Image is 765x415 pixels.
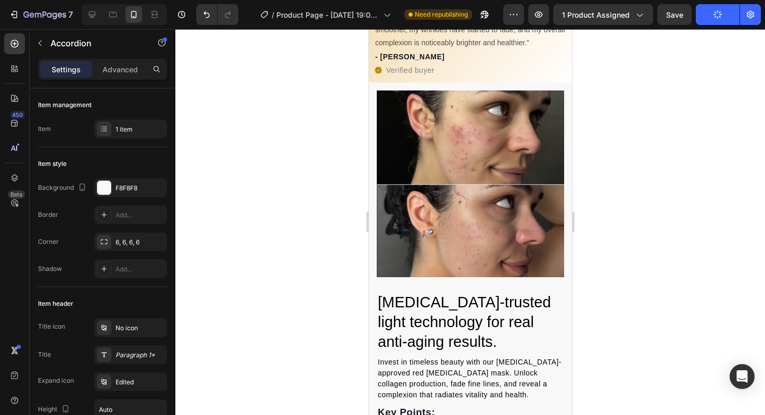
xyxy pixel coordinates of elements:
p: Verified buyer [17,36,66,47]
div: Item header [38,299,73,308]
span: 1 product assigned [562,9,630,20]
div: Undo/Redo [196,4,238,25]
div: Expand icon [38,376,74,385]
div: 450 [10,111,25,119]
p: Settings [52,64,81,75]
span: Need republishing [415,10,468,19]
div: Item [38,124,51,134]
div: Title [38,350,51,359]
p: Accordion [50,37,139,49]
div: Background [38,181,88,195]
button: 7 [4,4,78,25]
div: 6, 6, 6, 6 [116,238,164,247]
div: Item management [38,100,92,110]
div: Beta [8,190,25,199]
button: 1 product assigned [553,4,653,25]
div: No icon [116,323,164,333]
button: Save [657,4,692,25]
div: Add... [116,265,164,274]
div: Title icon [38,322,65,331]
p: 7 [68,8,73,21]
div: F8F8F8 [116,184,164,193]
span: Product Page - [DATE] 19:00:06 [276,9,379,20]
p: Advanced [103,64,138,75]
img: gempages_581716767169053411-35e51002-c586-4bf3-995d-ad0f5f506ed9.png [8,61,195,249]
p: Key Points: [9,376,194,391]
span: / [272,9,274,20]
div: Paragraph 1* [116,351,164,360]
div: Item style [38,159,67,168]
div: Edited [116,378,164,387]
div: Border [38,210,58,219]
p: Invest in timeless beauty with our [MEDICAL_DATA]-approved red [MEDICAL_DATA] mask. Unlock collag... [9,328,194,371]
div: Open Intercom Messenger [730,364,755,389]
div: 1 item [116,125,164,134]
p: - [PERSON_NAME] [6,22,197,33]
h2: [MEDICAL_DATA]-trusted light technology for real anti-aging results. [8,263,195,323]
div: Add... [116,211,164,220]
div: Shadow [38,264,62,274]
span: Save [666,10,683,19]
iframe: Design area [369,29,572,415]
div: Corner [38,237,59,247]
